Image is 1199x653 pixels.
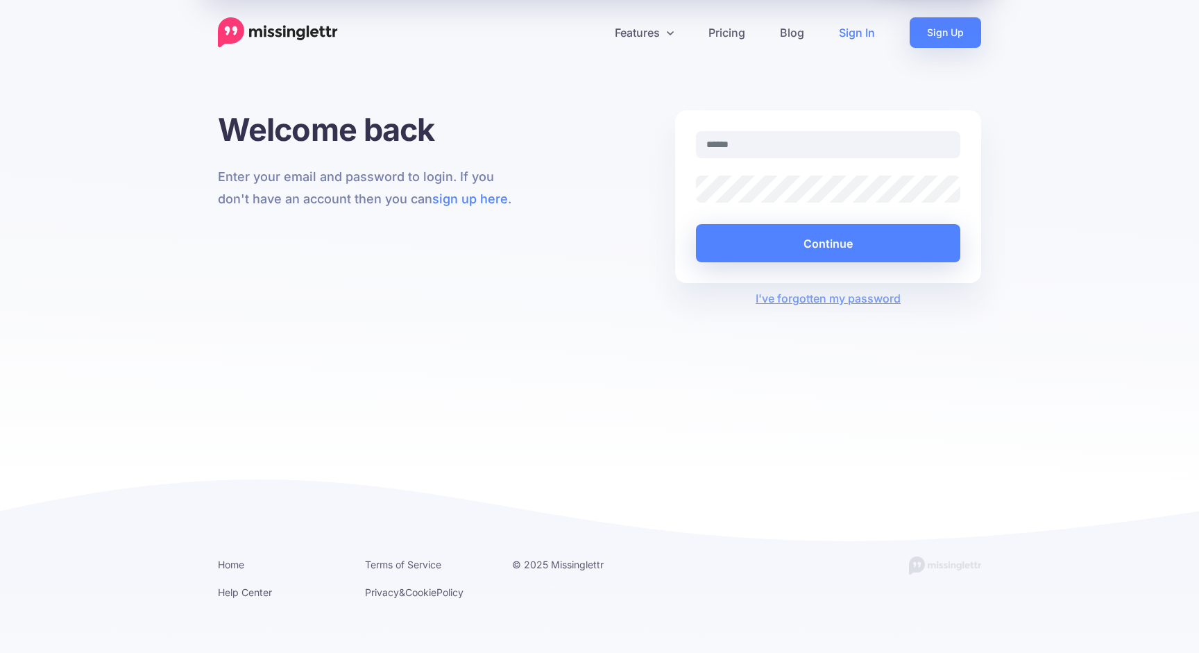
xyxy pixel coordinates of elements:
a: Pricing [691,17,763,48]
a: Sign In [822,17,892,48]
h1: Welcome back [218,110,524,149]
a: Blog [763,17,822,48]
a: Home [218,559,244,570]
p: Enter your email and password to login. If you don't have an account then you can . [218,166,524,210]
a: Terms of Service [365,559,441,570]
a: Sign Up [910,17,981,48]
a: Cookie [405,586,436,598]
a: Privacy [365,586,399,598]
a: Help Center [218,586,272,598]
a: sign up here [432,192,508,206]
li: & Policy [365,584,491,601]
a: I've forgotten my password [756,291,901,305]
li: © 2025 Missinglettr [512,556,638,573]
a: Features [597,17,691,48]
button: Continue [696,224,960,262]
